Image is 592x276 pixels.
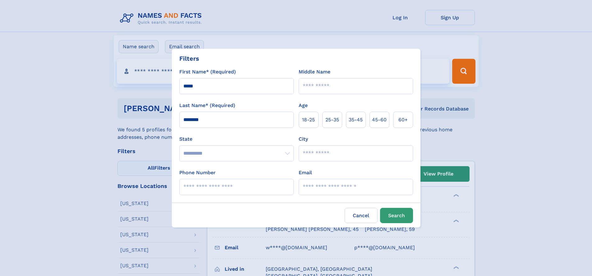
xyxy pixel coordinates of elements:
label: Middle Name [299,68,330,76]
label: Last Name* (Required) [179,102,235,109]
div: Filters [179,54,199,63]
label: Cancel [345,208,378,223]
label: State [179,135,294,143]
label: City [299,135,308,143]
label: Age [299,102,308,109]
span: 35‑45 [349,116,363,124]
span: 25‑35 [325,116,339,124]
button: Search [380,208,413,223]
label: Phone Number [179,169,216,176]
span: 60+ [398,116,408,124]
label: Email [299,169,312,176]
span: 45‑60 [372,116,387,124]
label: First Name* (Required) [179,68,236,76]
span: 18‑25 [302,116,315,124]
